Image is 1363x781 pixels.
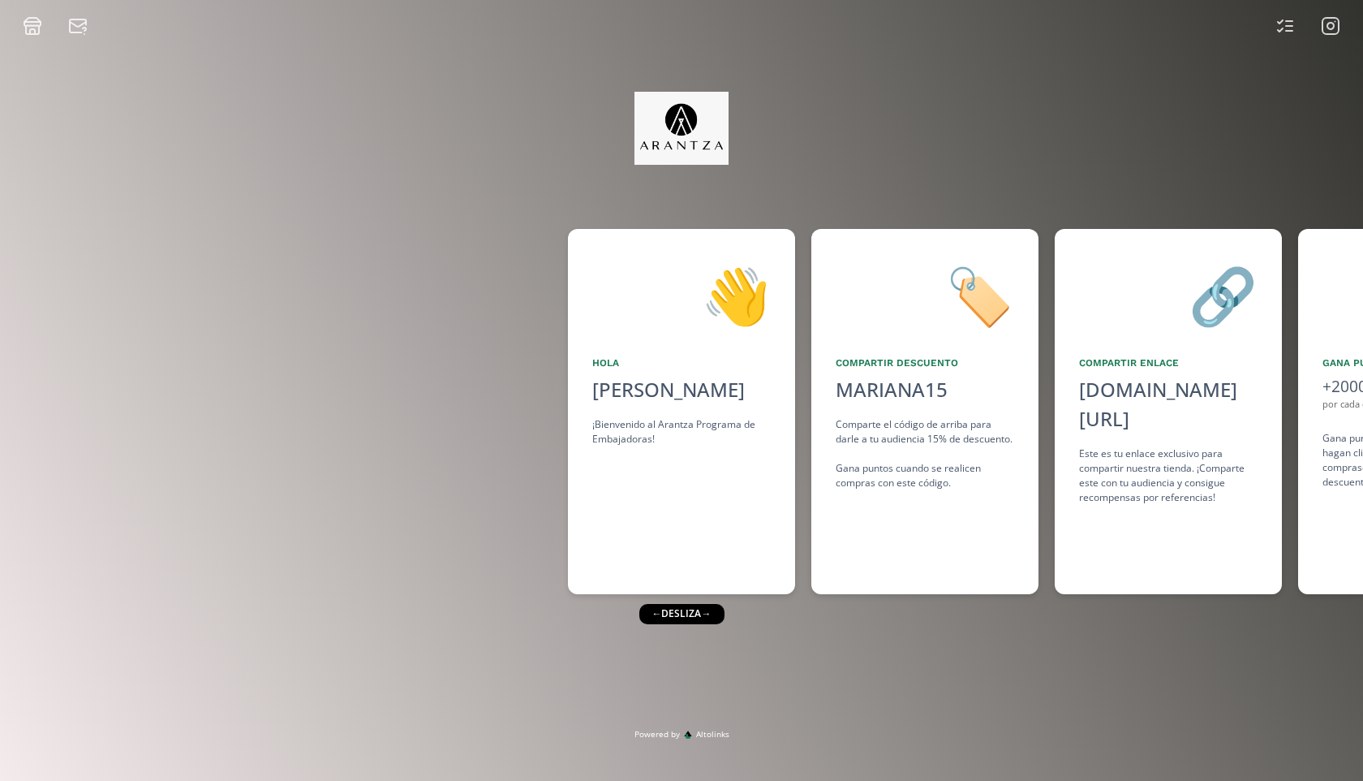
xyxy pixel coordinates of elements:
img: favicon-32x32.png [684,731,692,739]
div: 🏷️ [836,253,1014,336]
div: Compartir Descuento [836,356,1014,370]
div: [PERSON_NAME] [592,375,771,404]
div: ← desliza → [639,604,724,624]
div: Este es tu enlace exclusivo para compartir nuestra tienda. ¡Comparte este con tu audiencia y cons... [1079,447,1258,505]
div: ¡Bienvenido al Arantza Programa de Embajadoras! [592,417,771,447]
div: MARIANA15 [836,375,948,404]
div: Compartir Enlace [1079,356,1258,370]
div: Comparte el código de arriba para darle a tu audiencia 15% de descuento. Gana puntos cuando se re... [836,417,1014,490]
div: [DOMAIN_NAME][URL] [1079,375,1258,434]
span: Altolinks [696,728,729,740]
div: Hola [592,356,771,370]
div: 🔗 [1079,253,1258,336]
div: 👋 [592,253,771,336]
img: jpq5Bx5xx2a5 [634,92,729,165]
span: Powered by [634,728,680,740]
